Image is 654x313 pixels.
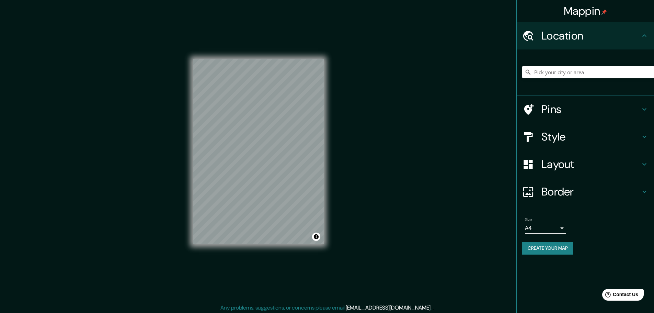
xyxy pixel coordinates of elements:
[541,157,640,171] h4: Layout
[193,59,324,244] canvas: Map
[517,22,654,49] div: Location
[522,242,573,255] button: Create your map
[522,66,654,78] input: Pick your city or area
[517,123,654,150] div: Style
[517,178,654,205] div: Border
[432,304,433,312] div: .
[346,304,431,311] a: [EMAIL_ADDRESS][DOMAIN_NAME]
[220,304,432,312] p: Any problems, suggestions, or concerns please email .
[517,150,654,178] div: Layout
[541,130,640,144] h4: Style
[593,286,646,305] iframe: Help widget launcher
[541,102,640,116] h4: Pins
[433,304,434,312] div: .
[525,217,532,223] label: Size
[541,185,640,199] h4: Border
[564,4,607,18] h4: Mappin
[517,96,654,123] div: Pins
[312,233,320,241] button: Toggle attribution
[601,9,607,15] img: pin-icon.png
[525,223,566,234] div: A4
[541,29,640,43] h4: Location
